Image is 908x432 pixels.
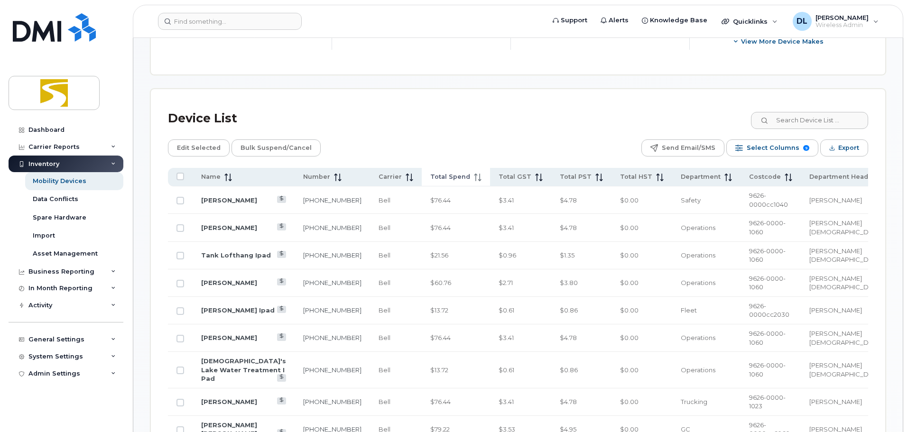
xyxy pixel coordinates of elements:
[499,251,516,259] span: $0.96
[681,398,707,405] span: Trucking
[303,196,361,204] a: [PHONE_NUMBER]
[430,398,451,405] span: $76.44
[499,334,514,341] span: $3.41
[546,11,594,30] a: Support
[741,37,824,46] span: View More Device Makes
[620,173,652,181] span: Total HST
[681,173,721,181] span: Department
[560,334,577,341] span: $4.78
[430,366,448,374] span: $13.72
[560,398,577,405] span: $4.78
[705,33,853,50] button: View More Device Makes
[379,251,390,259] span: Bell
[749,247,786,264] span: 9626-0000-1060
[620,224,639,231] span: $0.00
[158,13,302,30] input: Find something...
[201,251,271,259] a: Tank Lofthang Ipad
[749,275,786,291] span: 9626-0000-1060
[749,192,788,208] span: 9626-0000cc1040
[560,279,578,286] span: $3.80
[499,366,514,374] span: $0.61
[594,11,635,30] a: Alerts
[560,366,578,374] span: $0.86
[681,251,715,259] span: Operations
[681,224,715,231] span: Operations
[379,224,390,231] span: Bell
[681,366,715,374] span: Operations
[809,219,882,236] span: [PERSON_NAME][DEMOGRAPHIC_DATA]
[499,306,514,314] span: $0.61
[201,357,286,382] a: [DEMOGRAPHIC_DATA]'s Lake Water Treatment I Pad
[277,251,286,258] a: View Last Bill
[277,196,286,203] a: View Last Bill
[809,361,882,378] span: [PERSON_NAME][DEMOGRAPHIC_DATA]
[681,334,715,341] span: Operations
[620,366,639,374] span: $0.00
[303,334,361,341] a: [PHONE_NUMBER]
[201,306,275,314] a: [PERSON_NAME] Ipad
[809,330,882,346] span: [PERSON_NAME][DEMOGRAPHIC_DATA]
[809,398,862,405] span: [PERSON_NAME]
[815,14,869,21] span: [PERSON_NAME]
[749,361,786,378] span: 9626-0000-1060
[560,251,574,259] span: $1.35
[635,11,714,30] a: Knowledge Base
[620,251,639,259] span: $0.00
[820,139,868,156] button: Export
[560,306,578,314] span: $0.86
[620,306,639,314] span: $0.00
[201,196,257,204] a: [PERSON_NAME]
[430,334,451,341] span: $76.44
[430,251,448,259] span: $21.56
[277,223,286,230] a: View Last Bill
[499,173,531,181] span: Total GST
[168,139,230,156] button: Edit Selected
[747,141,799,155] span: Select Columns
[303,173,330,181] span: Number
[379,366,390,374] span: Bell
[430,196,451,204] span: $76.44
[749,302,789,319] span: 9626-0000cc2030
[681,306,697,314] span: Fleet
[277,397,286,404] a: View Last Bill
[379,173,402,181] span: Carrier
[277,374,286,381] a: View Last Bill
[662,141,715,155] span: Send Email/SMS
[809,196,862,204] span: [PERSON_NAME]
[561,16,587,25] span: Support
[733,18,768,25] span: Quicklinks
[303,306,361,314] a: [PHONE_NUMBER]
[797,16,807,27] span: DL
[641,139,724,156] button: Send Email/SMS
[499,398,514,405] span: $3.41
[620,334,639,341] span: $0.00
[201,279,257,286] a: [PERSON_NAME]
[303,279,361,286] a: [PHONE_NUMBER]
[749,394,786,410] span: 9626-0000-1023
[560,196,577,204] span: $4.78
[809,247,882,264] span: [PERSON_NAME][DEMOGRAPHIC_DATA]
[430,173,470,181] span: Total Spend
[303,366,361,374] a: [PHONE_NUMBER]
[809,275,882,291] span: [PERSON_NAME][DEMOGRAPHIC_DATA]
[620,398,639,405] span: $0.00
[303,251,361,259] a: [PHONE_NUMBER]
[201,334,257,341] a: [PERSON_NAME]
[815,21,869,29] span: Wireless Admin
[201,398,257,405] a: [PERSON_NAME]
[379,279,390,286] span: Bell
[379,306,390,314] span: Bell
[303,398,361,405] a: [PHONE_NUMBER]
[430,279,451,286] span: $60.76
[499,196,514,204] span: $3.41
[560,224,577,231] span: $4.78
[168,106,237,131] div: Device List
[499,279,513,286] span: $2.71
[201,224,257,231] a: [PERSON_NAME]
[809,173,868,181] span: Department Head
[681,196,701,204] span: Safety
[277,333,286,340] a: View Last Bill
[726,139,818,156] button: Select Columns 9
[809,306,862,314] span: [PERSON_NAME]
[241,141,312,155] span: Bulk Suspend/Cancel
